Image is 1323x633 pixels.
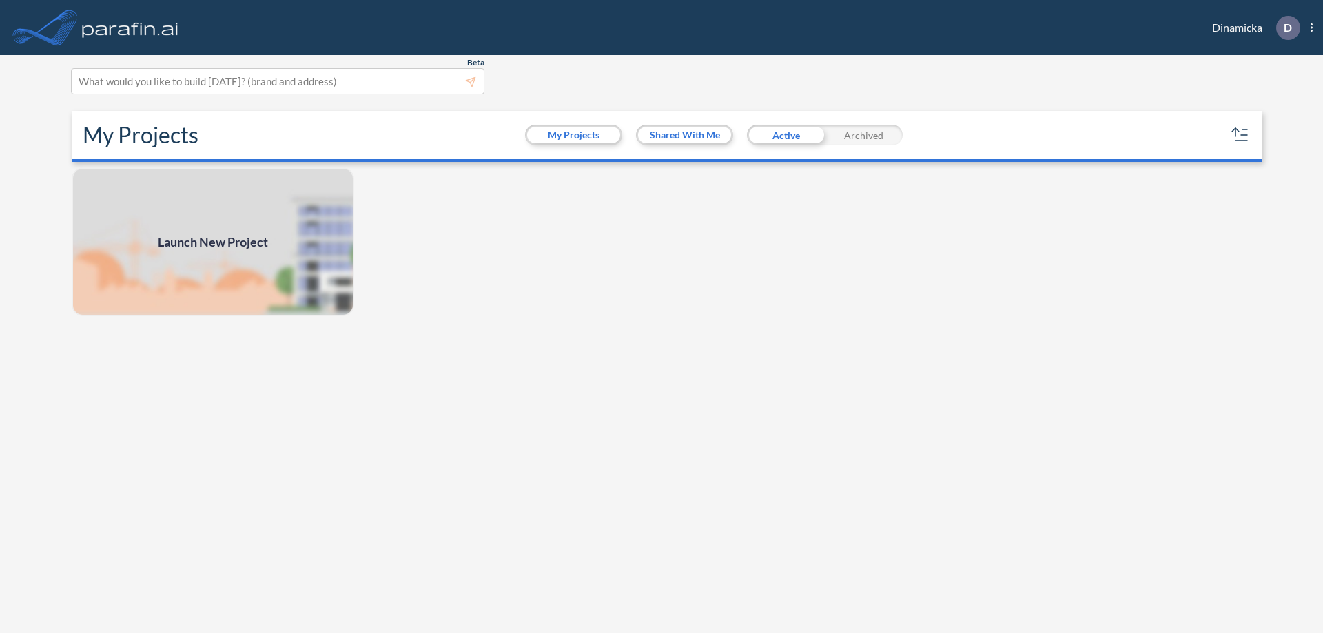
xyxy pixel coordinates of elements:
[467,57,484,68] span: Beta
[638,127,731,143] button: Shared With Me
[1191,16,1313,40] div: Dinamicka
[79,14,181,41] img: logo
[527,127,620,143] button: My Projects
[72,167,354,316] a: Launch New Project
[747,125,825,145] div: Active
[1284,21,1292,34] p: D
[1229,124,1251,146] button: sort
[72,167,354,316] img: add
[825,125,903,145] div: Archived
[83,122,198,148] h2: My Projects
[158,233,268,251] span: Launch New Project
